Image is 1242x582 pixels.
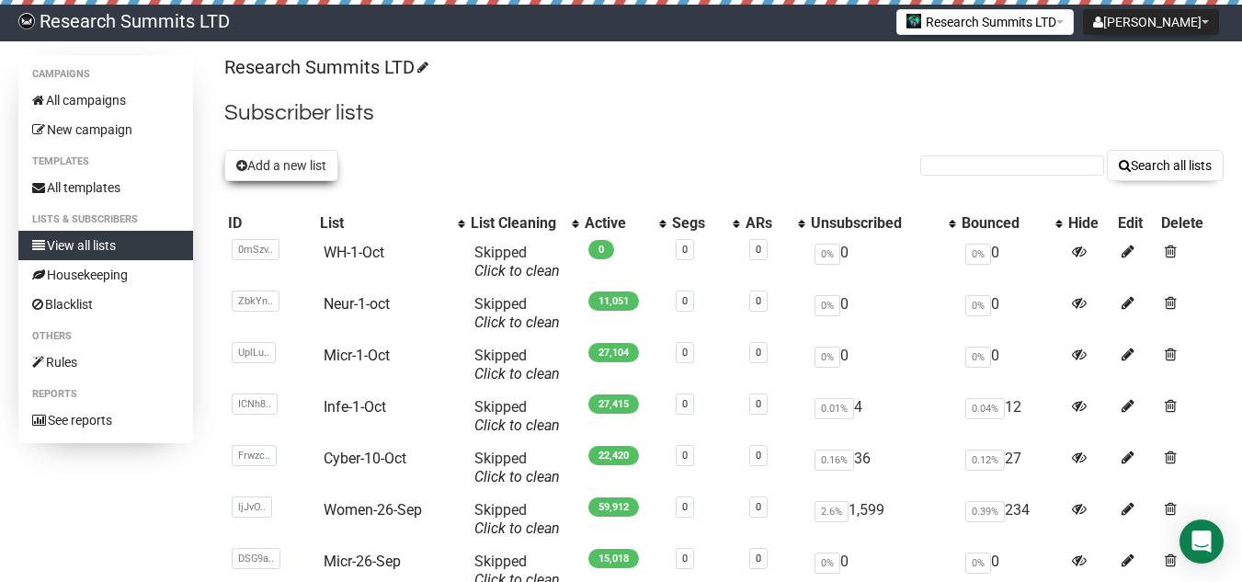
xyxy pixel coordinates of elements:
a: Click to clean [474,468,560,485]
td: 27 [958,442,1065,494]
span: 0.04% [965,398,1005,419]
th: ID: No sort applied, sorting is disabled [224,211,316,236]
td: 4 [807,391,958,442]
span: 0% [965,244,991,265]
span: Frwzc.. [232,445,277,466]
img: 2.jpg [906,14,921,29]
span: 0.16% [815,450,854,471]
span: ZbkYn.. [232,291,279,312]
td: 234 [958,494,1065,545]
span: DSG9a.. [232,548,280,569]
th: Delete: No sort applied, sorting is disabled [1157,211,1224,236]
a: 0 [756,398,761,410]
td: 0 [807,288,958,339]
a: 0 [756,450,761,462]
a: 0 [682,398,688,410]
a: Click to clean [474,417,560,434]
a: 0 [682,553,688,565]
span: 59,912 [588,497,639,517]
a: 0 [756,244,761,256]
a: Micr-26-Sep [324,553,401,570]
a: 0 [756,501,761,513]
span: Skipped [474,398,560,434]
a: Click to clean [474,365,560,382]
a: Click to clean [474,314,560,331]
span: 0.12% [965,450,1005,471]
a: Click to clean [474,519,560,537]
td: 0 [958,236,1065,288]
span: 22,420 [588,446,639,465]
button: Add a new list [224,150,338,181]
span: 27,104 [588,343,639,362]
a: Research Summits LTD [224,56,426,78]
a: Blacklist [18,290,193,319]
a: See reports [18,405,193,435]
td: 0 [958,339,1065,391]
a: 0 [682,244,688,256]
td: 0 [807,339,958,391]
span: 0mSzv.. [232,239,279,260]
span: Skipped [474,450,560,485]
span: 2.6% [815,501,849,522]
div: Unsubscribed [811,214,940,233]
span: 0.39% [965,501,1005,522]
img: bccbfd5974049ef095ce3c15df0eef5a [18,13,35,29]
td: 0 [807,236,958,288]
div: List [320,214,449,233]
a: All templates [18,173,193,202]
span: 0% [815,347,840,368]
a: 0 [682,501,688,513]
span: 0% [815,553,840,574]
li: Lists & subscribers [18,209,193,231]
button: Search all lists [1107,150,1224,181]
a: All campaigns [18,86,193,115]
span: ICNh8.. [232,394,278,415]
td: 1,599 [807,494,958,545]
td: 36 [807,442,958,494]
a: Housekeeping [18,260,193,290]
div: Open Intercom Messenger [1179,519,1224,564]
div: Bounced [962,214,1046,233]
div: Delete [1161,214,1220,233]
span: 27,415 [588,394,639,414]
td: 0 [958,288,1065,339]
li: Reports [18,383,193,405]
th: Bounced: No sort applied, activate to apply an ascending sort [958,211,1065,236]
a: 0 [756,347,761,359]
span: 15,018 [588,549,639,568]
a: 0 [682,347,688,359]
td: 12 [958,391,1065,442]
a: Neur-1-oct [324,295,390,313]
span: 0% [965,295,991,316]
a: 0 [682,295,688,307]
span: 0 [588,240,614,259]
div: Edit [1118,214,1154,233]
span: Skipped [474,244,560,280]
div: ID [228,214,313,233]
span: Skipped [474,295,560,331]
button: [PERSON_NAME] [1083,9,1219,35]
a: 0 [756,553,761,565]
span: Skipped [474,501,560,537]
a: Micr-1-Oct [324,347,390,364]
span: UplLu.. [232,342,276,363]
a: Rules [18,348,193,377]
div: Hide [1068,214,1111,233]
span: 0% [965,347,991,368]
li: Others [18,325,193,348]
th: Edit: No sort applied, sorting is disabled [1114,211,1157,236]
th: ARs: No sort applied, activate to apply an ascending sort [742,211,807,236]
span: 0% [815,295,840,316]
a: New campaign [18,115,193,144]
div: ARs [746,214,789,233]
a: View all lists [18,231,193,260]
span: ljJvO.. [232,496,272,518]
span: Skipped [474,347,560,382]
span: 0% [965,553,991,574]
a: WH-1-Oct [324,244,384,261]
a: 0 [682,450,688,462]
li: Campaigns [18,63,193,86]
button: Research Summits LTD [896,9,1074,35]
th: Active: No sort applied, activate to apply an ascending sort [581,211,668,236]
th: List: No sort applied, activate to apply an ascending sort [316,211,467,236]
